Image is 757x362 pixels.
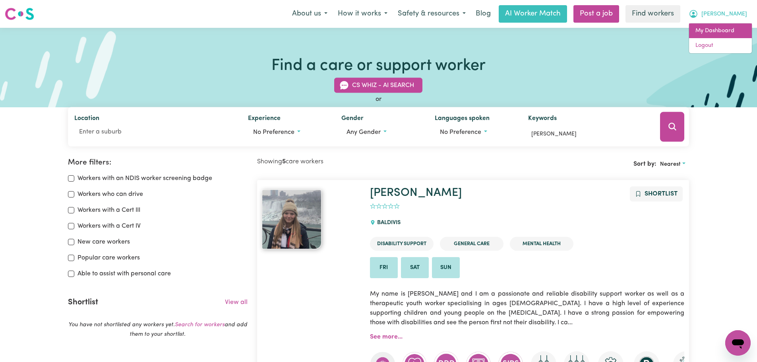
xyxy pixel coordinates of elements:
[341,125,422,140] button: Worker gender preference
[435,125,515,140] button: Worker language preferences
[262,190,321,249] img: View Amy's profile
[68,95,689,104] div: or
[77,221,141,231] label: Workers with a Cert IV
[440,129,481,136] span: No preference
[370,212,405,234] div: BALDIVIS
[370,202,400,211] div: add rating by typing an integer from 0 to 5 or pressing arrow keys
[683,6,752,22] button: My Account
[77,253,140,263] label: Popular care workers
[573,5,619,23] a: Post a job
[510,237,573,251] li: Mental Health
[401,257,429,279] li: Available on Sat
[370,187,462,199] a: [PERSON_NAME]
[262,190,360,249] a: Amy
[689,23,752,54] div: My Account
[393,6,471,22] button: Safety & resources
[370,257,398,279] li: Available on Fri
[341,114,364,125] label: Gender
[287,6,333,22] button: About us
[528,114,557,125] label: Keywords
[499,5,567,23] a: AI Worker Match
[471,5,496,23] a: Blog
[5,7,34,21] img: Careseekers logo
[701,10,747,19] span: [PERSON_NAME]
[630,186,683,201] button: Add to shortlist
[725,330,751,356] iframe: Button to launch messaging window
[633,161,656,167] span: Sort by:
[175,322,225,328] a: Search for workers
[77,205,140,215] label: Workers with a Cert III
[77,174,212,183] label: Workers with an NDIS worker screening badge
[248,125,329,140] button: Worker experience options
[257,158,473,166] h2: Showing care workers
[271,56,486,75] h1: Find a care or support worker
[656,158,689,170] button: Sort search results
[689,23,752,39] a: My Dashboard
[625,5,680,23] a: Find workers
[248,114,281,125] label: Experience
[333,6,393,22] button: How it works
[347,129,381,136] span: Any gender
[370,237,434,251] li: Disability Support
[645,191,678,197] span: Shortlist
[528,128,649,140] input: Enter keywords, e.g. full name, interests
[440,237,503,251] li: General Care
[68,298,98,307] h2: Shortlist
[225,299,248,306] a: View all
[77,190,143,199] label: Workers who can drive
[68,158,248,167] h2: More filters:
[74,125,236,139] input: Enter a suburb
[370,334,403,340] a: See more...
[5,5,34,23] a: Careseekers logo
[432,257,460,279] li: Available on Sun
[334,78,422,93] button: CS Whiz - AI Search
[77,237,130,247] label: New care workers
[68,322,247,337] em: You have not shortlisted any workers yet. and add them to your shortlist.
[77,269,171,279] label: Able to assist with personal care
[282,159,286,165] b: 5
[435,114,490,125] label: Languages spoken
[253,129,294,136] span: No preference
[660,161,681,167] span: Nearest
[370,285,684,332] p: My name is [PERSON_NAME] and I am a passionate and reliable disability support worker as well as ...
[74,114,99,125] label: Location
[660,112,684,142] button: Search
[689,38,752,53] a: Logout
